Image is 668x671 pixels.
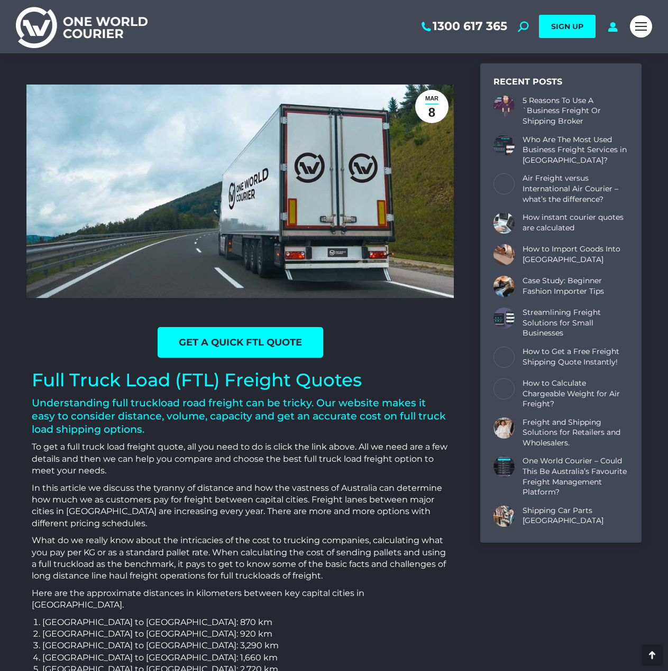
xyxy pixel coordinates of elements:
[425,94,438,104] span: Mar
[523,276,628,296] a: Case Study: Beginner Fashion Importer Tips
[16,5,148,48] img: One World Courier
[32,482,449,530] p: In this article we discuss the tyranny of distance and how the vastness of Australia can determin...
[523,96,628,127] a: 5 Reasons To Use A `Business Freight Or Shipping Broker
[523,506,628,526] a: Shipping Car Parts [GEOGRAPHIC_DATA]
[42,628,449,640] li: [GEOGRAPHIC_DATA] to [GEOGRAPHIC_DATA]: 920 km
[419,20,507,33] a: 1300 617 365
[523,417,628,449] a: Freight and Shipping Solutions for Retailers and Wholesalers.
[551,22,583,31] span: SIGN UP
[32,441,449,477] p: To get a full truck load freight quote, all you need to do is click the link above. All we need a...
[42,652,449,664] li: [GEOGRAPHIC_DATA] to [GEOGRAPHIC_DATA]: 1,660 km
[523,135,628,166] a: Who Are The Most Used Business Freight Services in [GEOGRAPHIC_DATA]?
[32,397,449,436] h3: Understanding full truckload road freight can be tricky. Our website makes it easy to consider di...
[523,212,628,233] a: How instant courier quotes are calculated
[523,307,628,339] a: Streamlining Freight Solutions for Small Businesses
[158,327,323,358] a: GET A Quick FTL QUOTE
[523,173,628,204] a: Air Freight versus International Air Courier – what’s the difference?
[42,617,449,628] li: [GEOGRAPHIC_DATA] to [GEOGRAPHIC_DATA]: 870 km
[493,378,515,399] a: Post image
[179,338,302,347] span: GET A Quick FTL QUOTE
[630,15,652,38] a: Mobile menu icon
[42,640,449,651] li: [GEOGRAPHIC_DATA] to [GEOGRAPHIC_DATA]: 3,290 km
[415,90,449,123] a: Mar8
[523,347,628,367] a: How to Get a Free Freight Shipping Quote Instantly!
[493,96,515,117] a: Post image
[32,535,449,582] p: What do we really know about the intricacies of the cost to trucking companies, calculating what ...
[26,85,454,298] img: One World Courier full truck load semi-trailer on road
[493,212,515,234] a: Post image
[32,368,449,392] h1: Full Truck Load (FTL) Freight Quotes
[32,588,449,611] p: Here are the approximate distances in kilometers between key capital cities in [GEOGRAPHIC_DATA].
[493,347,515,368] a: Post image
[523,244,628,265] a: How to Import Goods Into [GEOGRAPHIC_DATA]
[493,244,515,265] a: Post image
[523,378,628,409] a: How to Calculate Chargeable Weight for Air Freight?
[493,417,515,439] a: Post image
[539,15,596,38] a: SIGN UP
[428,105,435,120] span: 8
[493,307,515,329] a: Post image
[493,135,515,156] a: Post image
[523,456,628,497] a: One World Courier – Could This Be Australia’s Favourite Freight Management Platform?
[493,77,628,88] div: Recent Posts
[493,276,515,297] a: Post image
[493,173,515,194] a: Post image
[493,506,515,527] a: Post image
[493,456,515,477] a: Post image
